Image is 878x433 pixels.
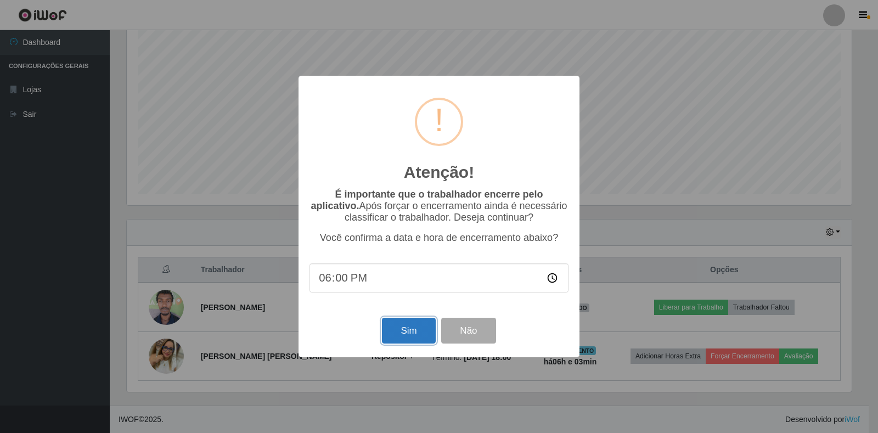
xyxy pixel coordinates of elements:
[309,232,569,244] p: Você confirma a data e hora de encerramento abaixo?
[309,189,569,223] p: Após forçar o encerramento ainda é necessário classificar o trabalhador. Deseja continuar?
[404,162,474,182] h2: Atenção!
[311,189,543,211] b: É importante que o trabalhador encerre pelo aplicativo.
[441,318,496,344] button: Não
[382,318,435,344] button: Sim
